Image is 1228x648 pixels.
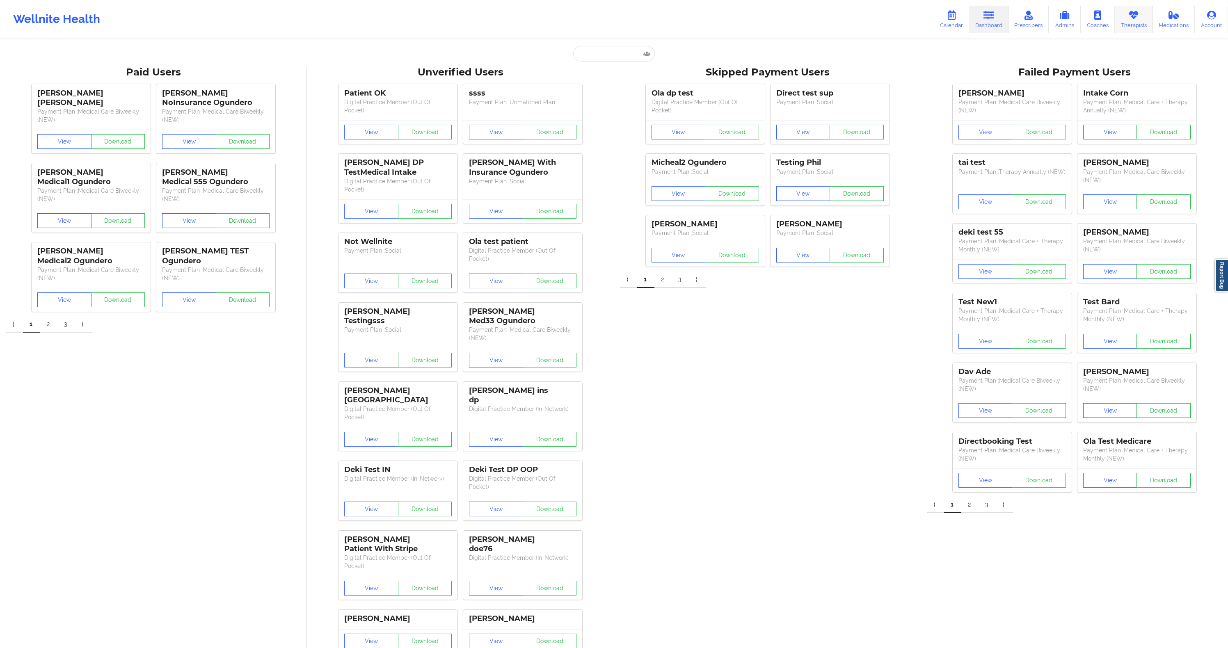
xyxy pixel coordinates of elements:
button: Download [523,353,577,367]
a: Calendar [934,6,969,33]
div: Deki Test DP OOP [469,465,576,475]
button: View [344,204,398,219]
p: Payment Plan : Medical Care + Therapy Monthly (NEW) [958,237,1066,253]
a: 3 [979,497,996,513]
div: [PERSON_NAME] [1083,367,1191,376]
button: View [1083,125,1137,139]
button: View [469,353,523,367]
button: View [776,248,830,262]
div: [PERSON_NAME] ins dp [469,386,576,405]
a: 1 [944,497,961,513]
div: [PERSON_NAME] [344,614,452,623]
div: [PERSON_NAME] [GEOGRAPHIC_DATA] [344,386,452,405]
div: Pagination Navigation [6,316,92,333]
button: View [37,292,91,307]
button: View [37,134,91,149]
a: 1 [23,316,40,333]
button: Download [398,581,452,596]
div: [PERSON_NAME] doe76 [469,535,576,554]
a: Account [1195,6,1228,33]
p: Payment Plan : Medical Care Biweekly (NEW) [37,187,145,203]
a: Next item [996,497,1013,513]
a: Therapists [1115,6,1153,33]
p: Payment Plan : Medical Care Biweekly (NEW) [958,98,1066,114]
p: Digital Practice Member (Out Of Pocket) [469,246,576,263]
button: View [1083,264,1137,279]
p: Payment Plan : Social [776,168,884,176]
a: Report Bug [1215,259,1228,292]
div: [PERSON_NAME] Medical2 Ogundero [37,246,145,265]
button: View [469,204,523,219]
button: Download [91,134,145,149]
div: [PERSON_NAME] Testingsss [344,307,452,326]
button: Download [705,248,759,262]
div: [PERSON_NAME] [958,89,1066,98]
p: Payment Plan : Medical Care Biweekly (NEW) [1083,376,1191,393]
div: [PERSON_NAME] [469,614,576,623]
button: Download [398,353,452,367]
p: Payment Plan : Social [652,229,759,237]
button: Download [1137,473,1191,488]
div: Ola test patient [469,237,576,246]
button: View [958,125,1013,139]
div: Failed Payment Users [927,66,1222,79]
button: View [1083,334,1137,349]
button: Download [1137,125,1191,139]
div: Micheal2 Ogundero [652,158,759,167]
p: Payment Plan : Medical Care + Therapy Annually (NEW) [1083,98,1191,114]
button: Download [91,292,145,307]
button: View [1083,403,1137,418]
button: View [958,194,1013,209]
p: Payment Plan : Medical Care + Therapy Monthly (NEW) [958,307,1066,323]
button: Download [1012,264,1066,279]
button: Download [398,502,452,516]
div: Intake Corn [1083,89,1191,98]
a: 3 [57,316,75,333]
div: Test Bard [1083,297,1191,307]
button: Download [523,125,577,139]
div: [PERSON_NAME] Med33 Ogundero [469,307,576,326]
div: tai test [958,158,1066,167]
p: Payment Plan : Therapy Annually (NEW) [958,168,1066,176]
p: Payment Plan : Medical Care Biweekly (NEW) [162,266,270,282]
button: Download [1137,194,1191,209]
button: View [958,264,1013,279]
p: Payment Plan : Medical Care Biweekly (NEW) [958,376,1066,393]
button: View [344,502,398,516]
button: View [469,432,523,447]
p: Digital Practice Member (Out Of Pocket) [344,177,452,194]
p: Digital Practice Member (Out Of Pocket) [652,98,759,114]
div: Direct test sup [776,89,884,98]
a: Medications [1153,6,1195,33]
p: Payment Plan : Medical Care Biweekly (NEW) [37,266,145,282]
p: Payment Plan : Unmatched Plan [469,98,576,106]
p: Digital Practice Member (Out Of Pocket) [344,405,452,421]
div: Pagination Navigation [927,497,1013,513]
button: Download [705,186,759,201]
button: Download [1137,334,1191,349]
button: Download [1137,264,1191,279]
p: Digital Practice Member (Out Of Pocket) [469,475,576,491]
button: Download [1012,334,1066,349]
button: View [469,274,523,288]
button: Download [705,125,759,139]
a: Next item [689,272,706,288]
button: View [1083,473,1137,488]
button: View [162,292,216,307]
div: Patient OK [344,89,452,98]
a: 3 [672,272,689,288]
button: Download [523,274,577,288]
div: [PERSON_NAME] TEST Ogundero [162,246,270,265]
p: Digital Practice Member (In-Network) [344,475,452,483]
div: [PERSON_NAME] Medical 555 Ogundero [162,168,270,187]
button: Download [1012,125,1066,139]
p: Digital Practice Member (Out Of Pocket) [344,554,452,570]
button: Download [91,213,145,228]
button: Download [398,432,452,447]
div: [PERSON_NAME] [PERSON_NAME] [37,89,145,107]
button: View [162,134,216,149]
p: Digital Practice Member (Out Of Pocket) [344,98,452,114]
button: Download [1012,473,1066,488]
button: View [344,274,398,288]
button: Download [398,204,452,219]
